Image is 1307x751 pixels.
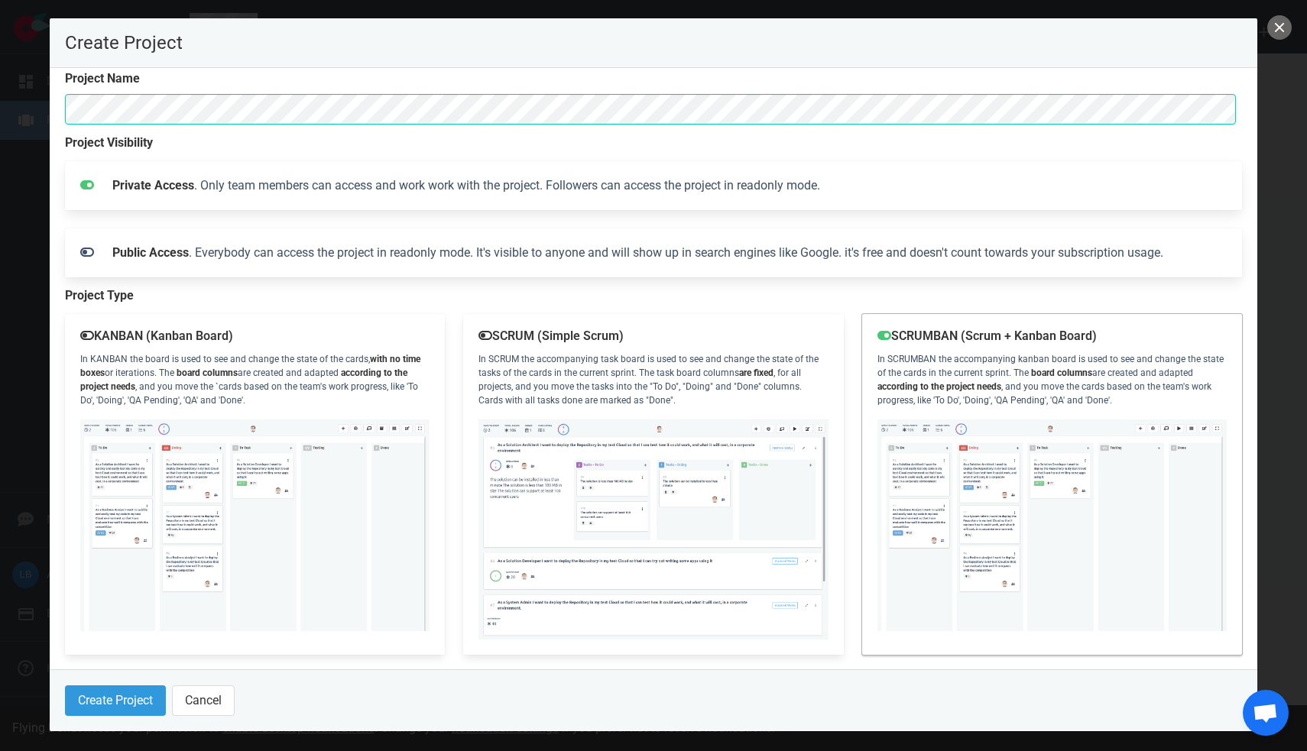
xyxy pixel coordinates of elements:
[112,245,189,260] strong: Public Access
[1243,690,1289,736] div: Bate-papo aberto
[739,367,773,378] strong: are fixed
[65,314,445,655] div: In KANBAN the board is used to see and change the state of the cards, or iterations. The are crea...
[1267,15,1292,40] button: close
[877,329,1227,343] p: SCRUMBAN (Scrum + Kanban Board)
[112,178,194,193] strong: Private Access
[103,167,1236,204] div: . Only team members can access and work work with the project. Followers can access the project i...
[1031,367,1092,378] strong: board columns
[65,685,166,716] button: Create Project
[877,381,1001,392] strong: according to the project needs
[478,419,828,639] img: scum board example
[80,329,430,343] p: KANBAN (Kanban Board)
[65,70,1242,88] label: Project Name
[65,34,1242,52] p: Create Project
[80,419,430,631] img: scumban board example
[877,419,1227,631] img: scumban board example
[65,134,1242,152] label: Project Visibility
[172,685,235,716] button: Cancel
[478,329,828,343] p: SCRUM (Simple Scrum)
[862,314,1242,655] div: In SCRUMBAN the accompanying kanban board is used to see and change the state of the cards in the...
[65,286,1242,305] label: Project Type
[177,367,238,378] strong: board columns
[463,314,843,655] div: In SCRUM the accompanying task board is used to see and change the state of the tasks of the card...
[103,235,1236,271] div: . Everybody can access the project in readonly mode. It's visible to anyone and will show up in s...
